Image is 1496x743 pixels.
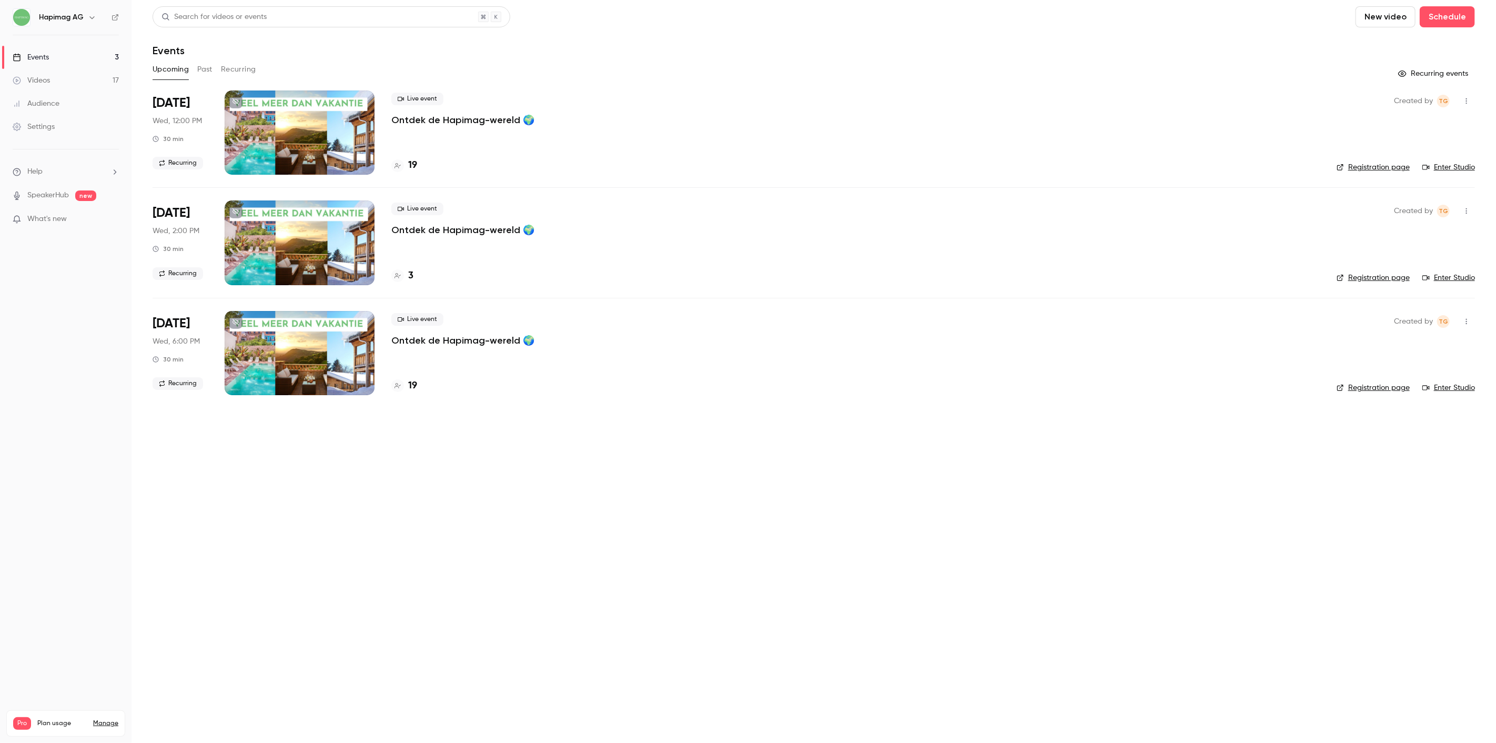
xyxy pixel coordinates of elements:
a: Ontdek de Hapimag-wereld 🌍 [391,334,534,347]
h4: 19 [408,158,417,173]
button: Recurring events [1393,65,1475,82]
button: Past [197,61,213,78]
div: 30 min [153,245,184,253]
a: Ontdek de Hapimag-wereld 🌍 [391,224,534,236]
span: TG [1439,205,1448,217]
a: SpeakerHub [27,190,69,201]
h4: 19 [408,379,417,393]
span: Tiziana Gallizia [1437,315,1450,328]
div: Events [13,52,49,63]
a: Registration page [1337,273,1410,283]
button: New video [1356,6,1416,27]
div: Audience [13,98,59,109]
span: Created by [1394,315,1433,328]
div: Sep 3 Wed, 12:00 PM (Europe/Zurich) [153,91,208,175]
span: Wed, 12:00 PM [153,116,202,126]
span: Recurring [153,267,203,280]
button: Recurring [221,61,256,78]
img: Hapimag AG [13,9,30,26]
button: Upcoming [153,61,189,78]
span: Wed, 2:00 PM [153,226,199,236]
div: 30 min [153,135,184,143]
a: Registration page [1337,383,1410,393]
a: Enter Studio [1422,383,1475,393]
span: Live event [391,93,443,105]
a: 19 [391,379,417,393]
span: [DATE] [153,315,190,332]
a: 19 [391,158,417,173]
button: Schedule [1420,6,1475,27]
span: Help [27,166,43,177]
span: [DATE] [153,205,190,222]
span: Live event [391,313,443,326]
div: Sep 3 Wed, 2:00 PM (Europe/Zurich) [153,200,208,285]
span: TG [1439,315,1448,328]
span: Pro [13,717,31,730]
span: new [75,190,96,201]
div: Videos [13,75,50,86]
div: 30 min [153,355,184,364]
a: Enter Studio [1422,162,1475,173]
span: Tiziana Gallizia [1437,95,1450,107]
a: 3 [391,269,413,283]
span: Created by [1394,205,1433,217]
div: Search for videos or events [161,12,267,23]
span: Recurring [153,157,203,169]
span: TG [1439,95,1448,107]
li: help-dropdown-opener [13,166,119,177]
h1: Events [153,44,185,57]
span: Created by [1394,95,1433,107]
h6: Hapimag AG [39,12,84,23]
span: Plan usage [37,719,87,728]
a: Registration page [1337,162,1410,173]
span: Tiziana Gallizia [1437,205,1450,217]
div: Settings [13,122,55,132]
span: Recurring [153,377,203,390]
h4: 3 [408,269,413,283]
a: Enter Studio [1422,273,1475,283]
div: Sep 3 Wed, 6:00 PM (Europe/Zurich) [153,311,208,395]
span: What's new [27,214,67,225]
span: Wed, 6:00 PM [153,336,200,347]
a: Ontdek de Hapimag-wereld 🌍 [391,114,534,126]
span: Live event [391,203,443,215]
a: Manage [93,719,118,728]
span: [DATE] [153,95,190,112]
